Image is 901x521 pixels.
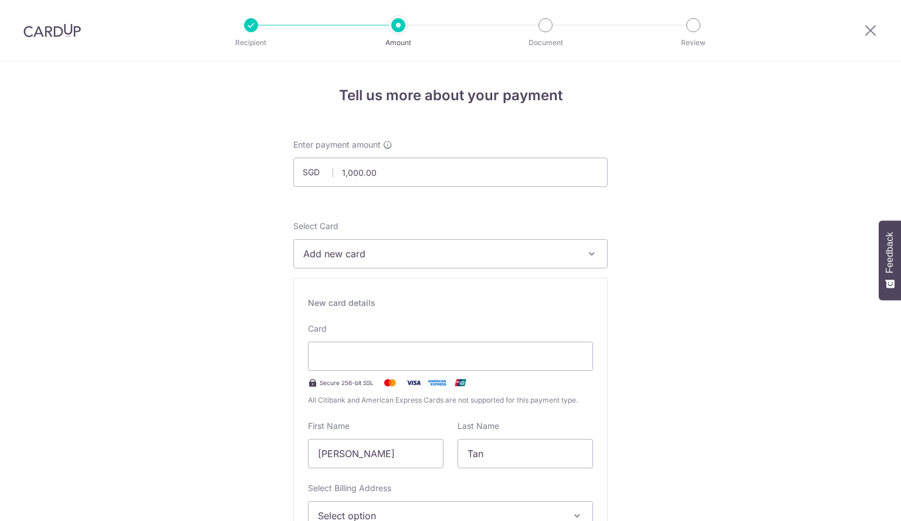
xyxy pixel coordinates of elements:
[320,378,374,387] span: Secure 256-bit SSL
[318,349,583,363] iframe: Secure card payment input frame
[303,166,333,178] span: SGD
[23,23,81,38] img: CardUp
[826,486,889,515] iframe: Opens a widget where you can find more information
[293,158,608,187] input: 0.00
[208,37,294,49] p: Recipient
[293,85,608,106] h4: Tell us more about your payment
[293,139,381,151] span: Enter payment amount
[458,420,499,432] label: Last Name
[378,376,402,390] img: Mastercard
[308,482,391,494] label: Select Billing Address
[303,247,577,261] span: Add new card
[308,394,593,406] span: All Citibank and American Express Cards are not supported for this payment type.
[308,439,443,468] input: Cardholder First Name
[308,420,350,432] label: First Name
[293,239,608,268] button: Add new card
[650,37,737,49] p: Review
[502,37,589,49] p: Document
[879,220,901,300] button: Feedback - Show survey
[308,323,327,335] label: Card
[308,297,593,309] div: New card details
[355,37,442,49] p: Amount
[885,232,895,273] span: Feedback
[425,376,449,390] img: .alt.amex
[458,439,593,468] input: Cardholder Last Name
[402,376,425,390] img: Visa
[449,376,472,390] img: .alt.unionpay
[293,221,338,231] span: translation missing: en.payables.payment_networks.credit_card.summary.labels.select_card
